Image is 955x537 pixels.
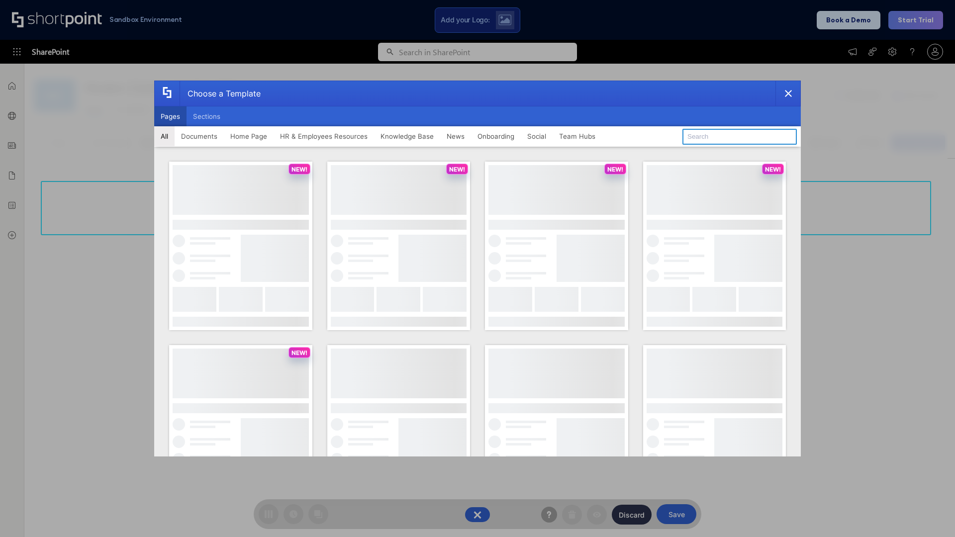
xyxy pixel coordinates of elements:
div: Choose a Template [180,81,261,106]
input: Search [682,129,797,145]
button: Documents [175,126,224,146]
button: Team Hubs [553,126,602,146]
button: News [440,126,471,146]
p: NEW! [449,166,465,173]
p: NEW! [607,166,623,173]
iframe: Chat Widget [905,489,955,537]
button: Social [521,126,553,146]
button: Home Page [224,126,274,146]
p: NEW! [291,166,307,173]
div: template selector [154,81,801,456]
p: NEW! [291,349,307,357]
button: HR & Employees Resources [274,126,374,146]
button: Onboarding [471,126,521,146]
button: Sections [187,106,227,126]
p: NEW! [765,166,781,173]
button: All [154,126,175,146]
button: Pages [154,106,187,126]
button: Knowledge Base [374,126,440,146]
